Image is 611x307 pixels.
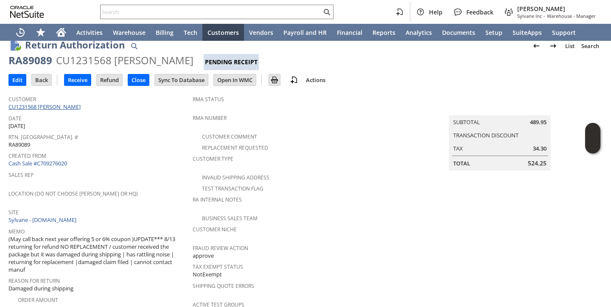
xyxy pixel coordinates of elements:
input: Refund [97,74,122,85]
a: Documents [437,24,480,41]
input: Edit [9,74,26,85]
a: Order Amount [18,296,58,304]
a: Activities [71,24,108,41]
a: CU1231568 [PERSON_NAME] [8,103,83,111]
span: Customers [207,28,239,37]
a: Subtotal [453,118,480,126]
a: Invalid Shipping Address [202,174,269,181]
a: Billing [151,24,179,41]
a: SuiteApps [507,24,547,41]
caption: Summary [449,102,551,115]
a: Recent Records [10,24,31,41]
a: Reports [367,24,401,41]
a: RMA Status [193,96,224,103]
div: Shortcuts [31,24,51,41]
a: Fraud Review Action [193,244,248,252]
a: Customer Type [193,155,233,162]
a: Customer Comment [202,133,257,140]
img: add-record.svg [289,75,299,85]
a: Rtn. [GEOGRAPHIC_DATA]. # [8,134,78,141]
a: Home [51,24,71,41]
h1: Return Authorization [25,38,125,52]
span: Setup [485,28,502,37]
svg: logo [10,6,44,18]
a: Customer [8,96,36,103]
input: Sync To Database [155,74,208,85]
span: Payroll and HR [283,28,327,37]
a: Warehouse [108,24,151,41]
a: Test Transaction Flag [202,185,263,192]
span: RA89089 [8,141,30,149]
a: Search [578,39,603,53]
a: Tax [453,145,463,152]
svg: Home [56,27,66,37]
a: Total [453,159,470,167]
a: Vendors [244,24,278,41]
span: NotExempt [193,270,222,279]
div: CU1231568 [PERSON_NAME] [56,54,193,67]
span: approve [193,252,214,260]
span: - [544,13,545,19]
a: Setup [480,24,507,41]
a: Payroll and HR [278,24,332,41]
span: Billing [156,28,174,37]
a: Tax Exempt Status [193,263,243,270]
span: (May call back next year offering 5 or 6% coupon )UPDATE*** 8/13 returning for refund NO REPLACEM... [8,235,188,274]
img: Previous [531,41,541,51]
span: Financial [337,28,362,37]
span: Warehouse - Manager [547,13,596,19]
a: Support [547,24,581,41]
a: Date [8,115,22,122]
img: Print [269,75,280,85]
span: Sylvane Inc [517,13,542,19]
span: Support [552,28,576,37]
span: [PERSON_NAME] [517,5,596,13]
a: Tech [179,24,202,41]
iframe: Click here to launch Oracle Guided Learning Help Panel [585,123,600,153]
span: Feedback [466,8,493,16]
a: Analytics [401,24,437,41]
span: Warehouse [113,28,146,37]
input: Back [32,74,51,85]
svg: Shortcuts [36,27,46,37]
a: Customer Niche [193,226,237,233]
input: Close [128,74,149,85]
span: Documents [442,28,475,37]
input: Print [269,74,280,85]
a: Customers [202,24,244,41]
img: Quick Find [129,41,139,51]
span: [DATE] [8,122,25,130]
input: Receive [64,74,91,85]
a: Site [8,209,19,216]
span: Help [429,8,443,16]
input: Open In WMC [214,74,256,85]
div: RA89089 [8,54,52,67]
a: Cash Sale #C709276020 [8,159,67,167]
input: Search [101,7,322,17]
img: Next [548,41,558,51]
span: 34.30 [533,145,547,153]
span: Damaged during shipping [8,284,73,293]
span: 524.25 [528,159,547,168]
span: Tech [184,28,197,37]
span: Vendors [249,28,273,37]
a: Actions [303,76,329,84]
a: Location (Do Not Choose [PERSON_NAME] or HQ) [8,190,138,197]
div: Pending Receipt [204,54,259,70]
span: Reports [373,28,395,37]
span: 489.95 [530,118,547,126]
a: List [562,39,578,53]
a: Shipping Quote Errors [193,282,254,290]
a: RA Internal Notes [193,196,242,203]
span: Analytics [406,28,432,37]
a: Memo [8,228,25,235]
a: Replacement Requested [202,144,268,151]
a: Sales Rep [8,171,34,179]
span: Activities [76,28,103,37]
span: Oracle Guided Learning Widget. To move around, please hold and drag [585,139,600,154]
a: Financial [332,24,367,41]
span: SuiteApps [513,28,542,37]
svg: Recent Records [15,27,25,37]
a: Reason For Return [8,277,60,284]
a: Transaction Discount [453,131,519,139]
